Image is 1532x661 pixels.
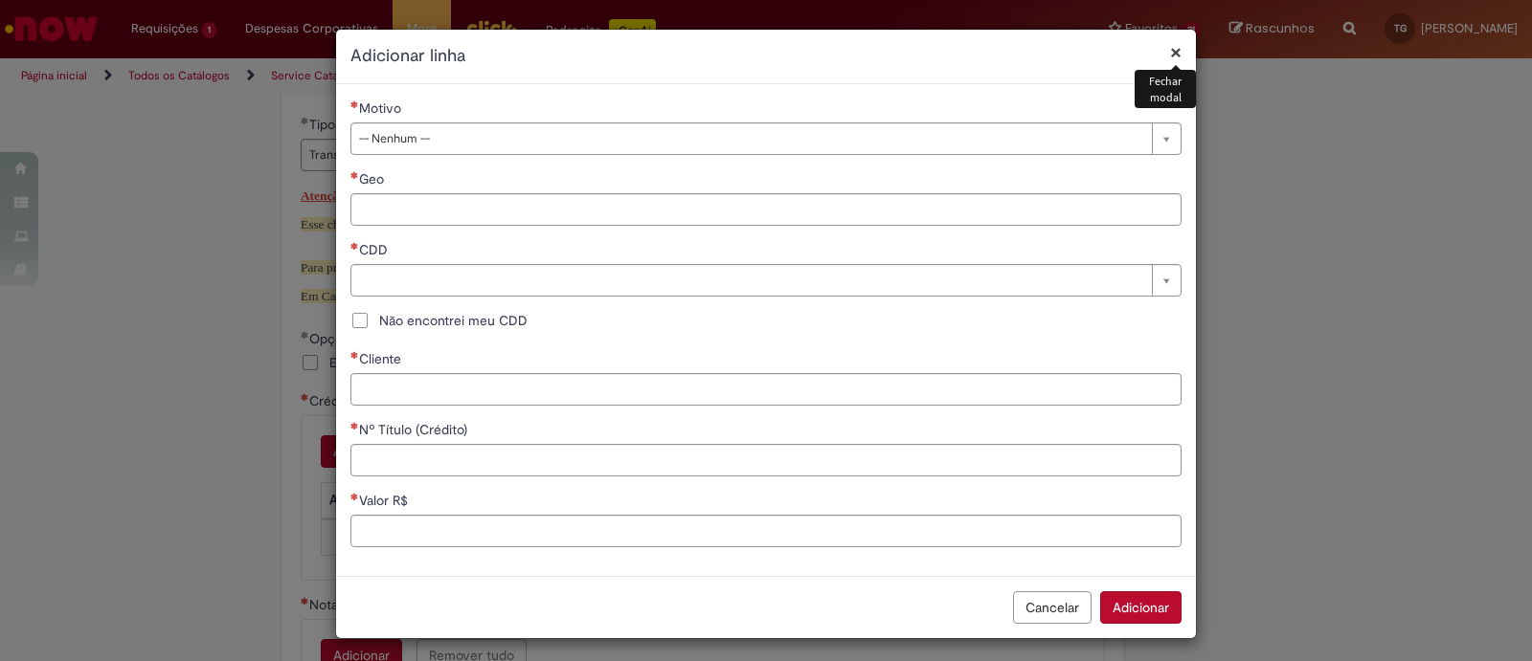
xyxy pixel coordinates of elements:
span: Necessários [350,100,359,108]
span: Necessários [350,171,359,179]
span: Geo [359,170,388,187]
button: Cancelar [1013,591,1092,624]
input: Geo [350,193,1182,226]
h2: Adicionar linha [350,44,1182,69]
input: Valor R$ [350,515,1182,547]
span: -- Nenhum -- [359,123,1142,154]
span: Necessários [350,351,359,359]
button: Adicionar [1100,591,1182,624]
span: Necessários [350,422,359,430]
span: Não encontrei meu CDD [379,311,528,330]
span: Necessários [350,242,359,250]
span: Valor R$ [359,492,412,509]
span: Cliente [359,350,405,367]
span: Nº Título (Crédito) [359,421,471,438]
input: Nº Título (Crédito) [350,444,1182,476]
span: Necessários [350,493,359,500]
input: Cliente [350,373,1182,406]
span: Motivo [359,99,405,117]
span: Necessários - CDD [359,241,392,258]
a: Limpar campo CDD [350,264,1182,297]
button: Fechar modal [1170,42,1182,62]
div: Fechar modal [1135,70,1196,108]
